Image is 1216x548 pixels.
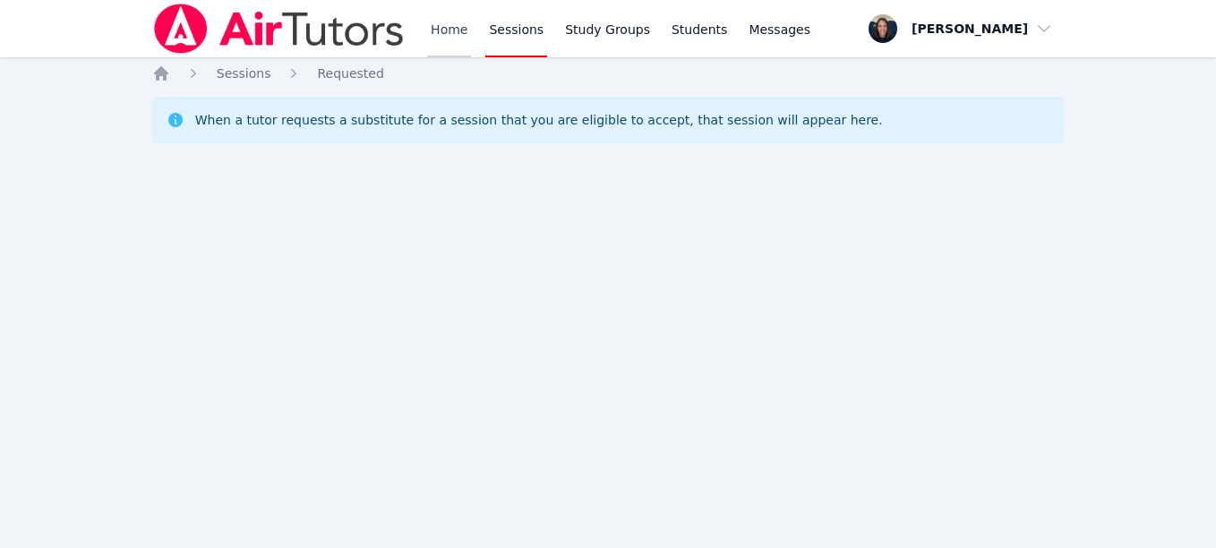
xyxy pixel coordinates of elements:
[317,66,383,81] span: Requested
[217,66,271,81] span: Sessions
[217,64,271,82] a: Sessions
[317,64,383,82] a: Requested
[749,21,810,39] span: Messages
[152,4,406,54] img: Air Tutors
[195,111,883,129] div: When a tutor requests a substitute for a session that you are eligible to accept, that session wi...
[152,64,1065,82] nav: Breadcrumb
